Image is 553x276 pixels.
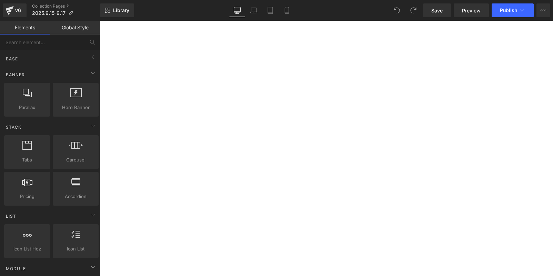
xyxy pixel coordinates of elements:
[32,10,66,16] span: 2025.9.15-9.17
[6,245,48,253] span: Icon List Hoz
[5,124,22,130] span: Stack
[390,3,404,17] button: Undo
[262,3,279,17] a: Tablet
[14,6,22,15] div: v6
[55,104,97,111] span: Hero Banner
[462,7,481,14] span: Preview
[229,3,245,17] a: Desktop
[6,104,48,111] span: Parallax
[55,156,97,164] span: Carousel
[5,213,17,219] span: List
[5,71,26,78] span: Banner
[3,3,27,17] a: v6
[5,56,19,62] span: Base
[6,156,48,164] span: Tabs
[50,21,100,34] a: Global Style
[279,3,295,17] a: Mobile
[100,3,134,17] a: New Library
[500,8,517,13] span: Publish
[406,3,420,17] button: Redo
[536,3,550,17] button: More
[492,3,534,17] button: Publish
[454,3,489,17] a: Preview
[431,7,443,14] span: Save
[6,193,48,200] span: Pricing
[32,3,100,9] a: Collection Pages
[113,7,129,13] span: Library
[245,3,262,17] a: Laptop
[55,193,97,200] span: Accordion
[55,245,97,253] span: Icon List
[5,265,27,272] span: Module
